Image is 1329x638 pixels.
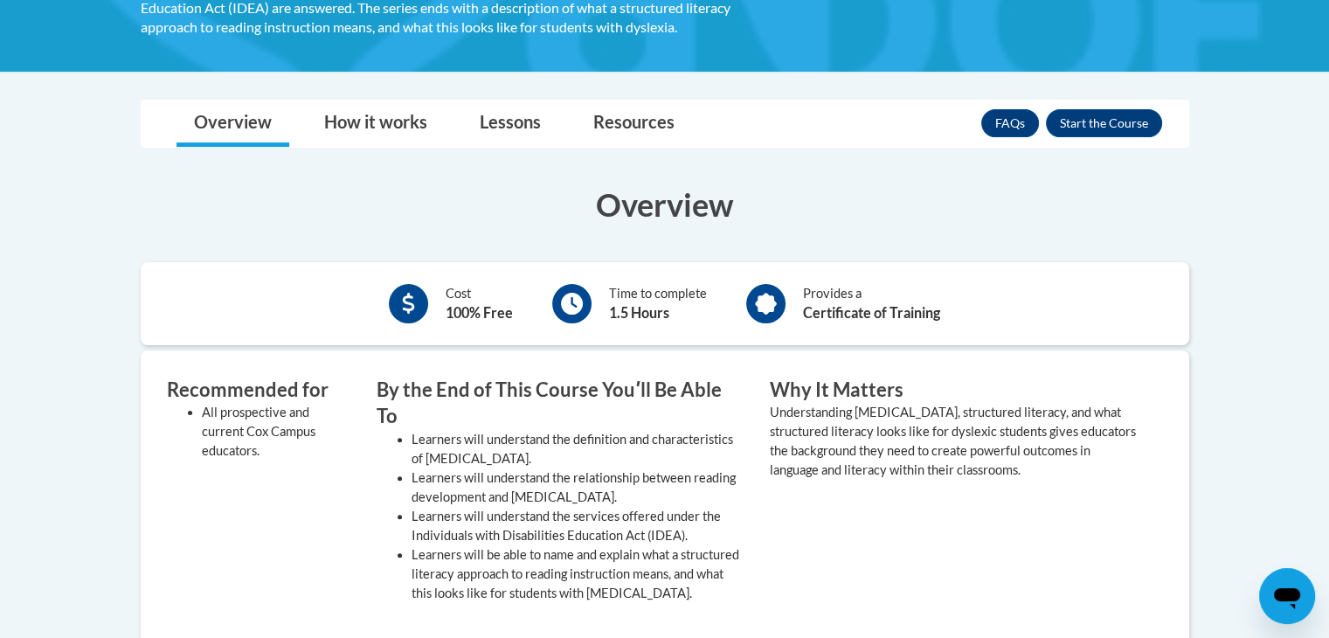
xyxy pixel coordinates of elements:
h3: Recommended for [167,377,350,404]
button: Enroll [1046,109,1162,137]
h3: Overview [141,183,1189,226]
a: FAQs [981,109,1039,137]
div: Time to complete [609,284,707,323]
li: Learners will understand the relationship between reading development and [MEDICAL_DATA]. [412,468,744,507]
a: Lessons [462,101,558,147]
a: Resources [576,101,692,147]
li: Learners will understand the definition and characteristics of [MEDICAL_DATA]. [412,430,744,468]
h3: By the End of This Course Youʹll Be Able To [377,377,744,431]
h3: Why It Matters [770,377,1137,404]
div: Provides a [803,284,940,323]
a: Overview [177,101,289,147]
iframe: Button to launch messaging window [1259,568,1315,624]
b: 100% Free [446,304,513,321]
value: Understanding [MEDICAL_DATA], structured literacy, and what structured literacy looks like for dy... [770,405,1136,477]
div: Cost [446,284,513,323]
b: Certificate of Training [803,304,940,321]
li: Learners will understand the services offered under the Individuals with Disabilities Education A... [412,507,744,545]
a: How it works [307,101,445,147]
li: Learners will be able to name and explain what a structured literacy approach to reading instruct... [412,545,744,603]
li: All prospective and current Cox Campus educators. [202,403,350,461]
b: 1.5 Hours [609,304,669,321]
